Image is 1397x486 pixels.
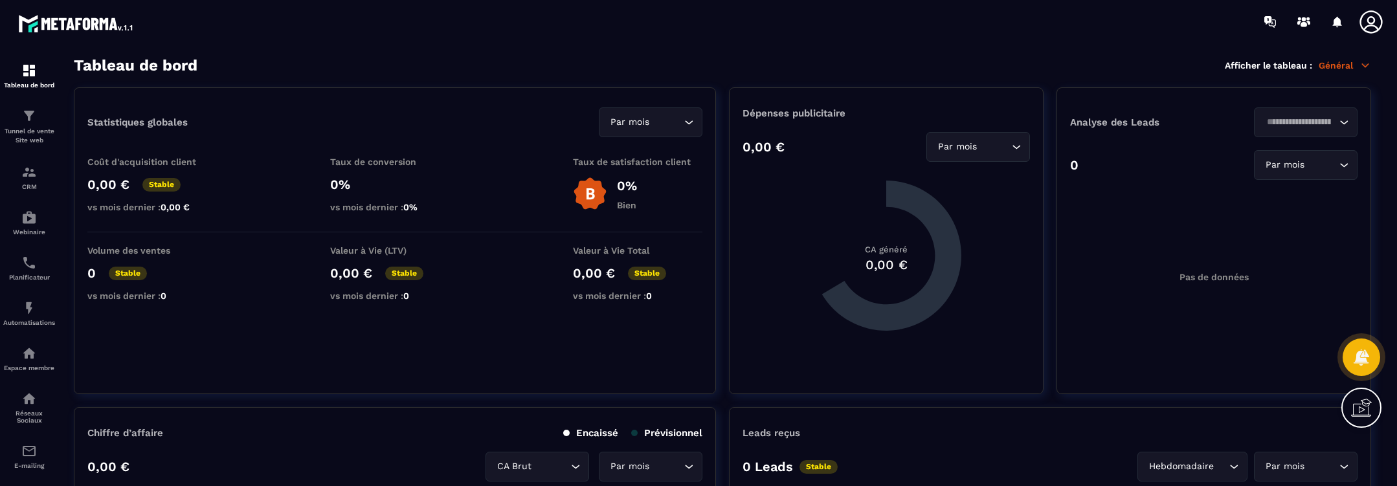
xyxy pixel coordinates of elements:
[87,291,217,301] p: vs mois dernier :
[87,459,129,474] p: 0,00 €
[573,157,702,167] p: Taux de satisfaction client
[1262,158,1307,172] span: Par mois
[21,300,37,316] img: automations
[607,459,652,474] span: Par mois
[1179,272,1249,282] p: Pas de données
[1254,150,1358,180] div: Search for option
[743,107,1030,119] p: Dépenses publicitaire
[3,364,55,371] p: Espace membre
[109,267,147,280] p: Stable
[74,56,197,74] h3: Tableau de bord
[1225,60,1312,71] p: Afficher le tableau :
[3,200,55,245] a: automationsautomationsWebinaire
[385,267,423,280] p: Stable
[403,291,409,301] span: 0
[87,177,129,192] p: 0,00 €
[743,427,800,439] p: Leads reçus
[1254,452,1358,481] div: Search for option
[21,210,37,225] img: automations
[3,53,55,98] a: formationformationTableau de bord
[18,12,135,35] img: logo
[573,245,702,256] p: Valeur à Vie Total
[926,132,1030,162] div: Search for option
[3,127,55,145] p: Tunnel de vente Site web
[1262,115,1336,129] input: Search for option
[3,228,55,236] p: Webinaire
[330,157,460,167] p: Taux de conversion
[599,107,702,137] div: Search for option
[3,98,55,155] a: formationformationTunnel de vente Site web
[628,267,666,280] p: Stable
[631,427,702,439] p: Prévisionnel
[3,410,55,424] p: Réseaux Sociaux
[652,459,681,474] input: Search for option
[21,108,37,124] img: formation
[1307,459,1336,474] input: Search for option
[21,255,37,271] img: scheduler
[330,265,372,281] p: 0,00 €
[3,291,55,336] a: automationsautomationsAutomatisations
[330,202,460,212] p: vs mois dernier :
[573,291,702,301] p: vs mois dernier :
[142,178,181,192] p: Stable
[3,155,55,200] a: formationformationCRM
[646,291,652,301] span: 0
[330,245,460,256] p: Valeur à Vie (LTV)
[87,265,96,281] p: 0
[607,115,652,129] span: Par mois
[563,427,618,439] p: Encaissé
[3,274,55,281] p: Planificateur
[1254,107,1358,137] div: Search for option
[1319,60,1371,71] p: Général
[1146,459,1216,474] span: Hebdomadaire
[1307,158,1336,172] input: Search for option
[599,452,702,481] div: Search for option
[87,202,217,212] p: vs mois dernier :
[573,265,615,281] p: 0,00 €
[617,178,637,193] p: 0%
[979,140,1009,154] input: Search for option
[87,157,217,167] p: Coût d'acquisition client
[21,164,37,180] img: formation
[330,177,460,192] p: 0%
[3,336,55,381] a: automationsautomationsEspace membre
[87,245,217,256] p: Volume des ventes
[161,291,166,301] span: 0
[3,245,55,291] a: schedulerschedulerPlanificateur
[21,346,37,361] img: automations
[3,319,55,326] p: Automatisations
[573,177,607,211] img: b-badge-o.b3b20ee6.svg
[652,115,681,129] input: Search for option
[1070,157,1078,173] p: 0
[3,82,55,89] p: Tableau de bord
[743,459,793,474] p: 0 Leads
[1216,459,1226,474] input: Search for option
[21,63,37,78] img: formation
[330,291,460,301] p: vs mois dernier :
[3,434,55,479] a: emailemailE-mailing
[3,462,55,469] p: E-mailing
[87,116,188,128] p: Statistiques globales
[1070,116,1214,128] p: Analyse des Leads
[799,460,838,474] p: Stable
[617,200,637,210] p: Bien
[3,183,55,190] p: CRM
[21,391,37,406] img: social-network
[534,459,568,474] input: Search for option
[1137,452,1247,481] div: Search for option
[87,427,163,439] p: Chiffre d’affaire
[935,140,979,154] span: Par mois
[494,459,534,474] span: CA Brut
[21,443,37,459] img: email
[1262,459,1307,474] span: Par mois
[743,139,785,155] p: 0,00 €
[403,202,418,212] span: 0%
[3,381,55,434] a: social-networksocial-networkRéseaux Sociaux
[161,202,190,212] span: 0,00 €
[486,452,589,481] div: Search for option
